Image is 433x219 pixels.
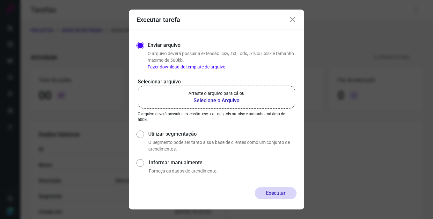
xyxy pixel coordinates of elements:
[149,159,297,166] label: Informar manualmente
[255,187,297,199] button: Executar
[138,78,295,86] p: Selecionar arquivo
[148,130,297,138] label: Utilizar segmentação
[188,97,245,104] b: Selecione o Arquivo
[148,64,225,69] a: Fazer download de template de arquivo
[148,50,297,70] p: O arquivo deverá possuir a extensão .csv, .txt, .ods, .xls ou .xlsx e tamanho máximo de 500kb.
[138,111,295,123] p: O arquivo deverá possuir a extensão .csv, .txt, .ods, .xls ou .xlsx e tamanho máximo de 500kb.
[188,90,245,97] p: Arraste o arquivo para cá ou
[136,16,180,24] h3: Executar tarefa
[148,139,297,152] p: O Segmento pode ser tanto a sua base de clientes como um conjunto de atendimentos.
[149,168,297,174] p: Forneça os dados do atendimento.
[148,41,180,49] label: Enviar arquivo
